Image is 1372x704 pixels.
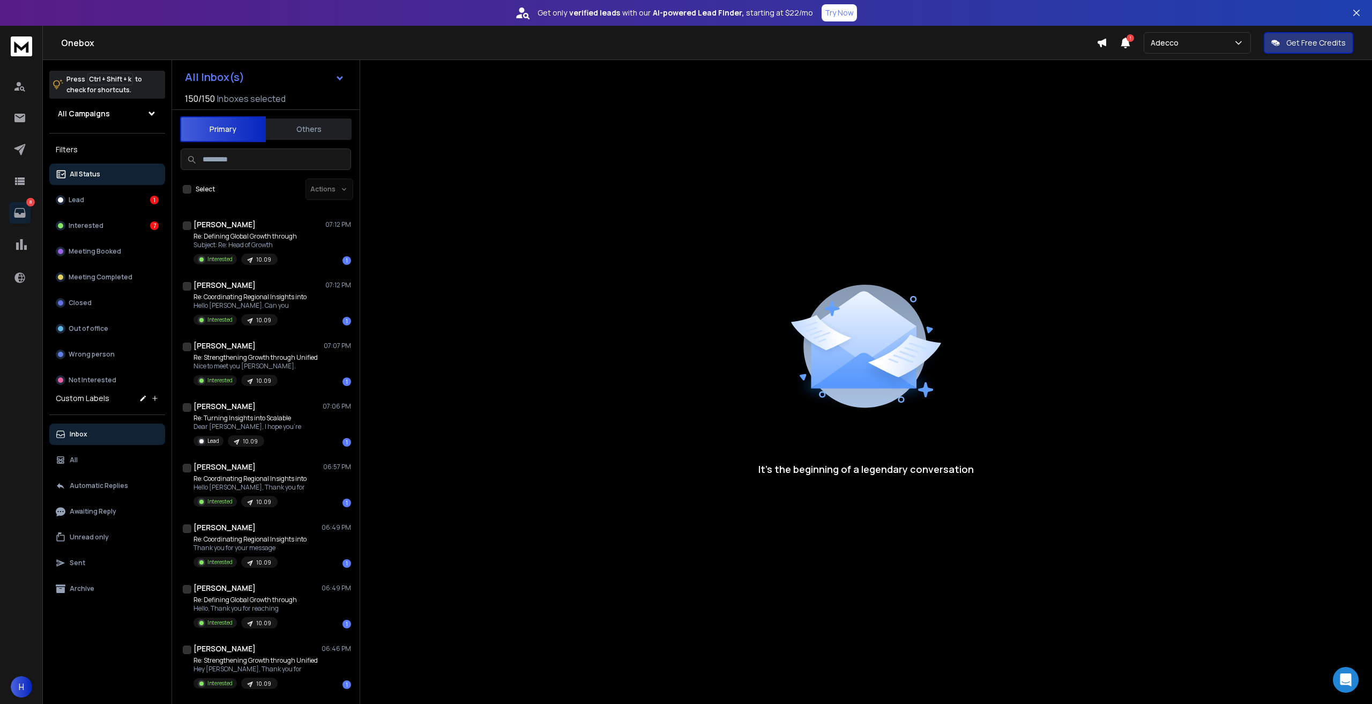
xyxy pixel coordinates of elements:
div: 1 [342,499,351,507]
p: Wrong person [69,350,115,359]
button: Primary [180,116,266,142]
p: 10.09 [256,619,271,627]
p: Lead [69,196,84,204]
p: Out of office [69,324,108,333]
p: Meeting Booked [69,247,121,256]
p: Awaiting Reply [70,507,116,516]
p: 06:49 PM [322,584,351,592]
button: Not Interested [49,369,165,391]
button: Automatic Replies [49,475,165,496]
button: All [49,449,165,471]
button: Get Free Credits [1264,32,1353,54]
p: Re: Coordinating Regional Insights into [193,535,307,544]
p: 10.09 [243,438,258,446]
button: Out of office [49,318,165,339]
div: 7 [150,221,159,230]
p: Re: Coordinating Regional Insights into [193,475,307,483]
div: 1 [342,559,351,568]
h1: All Inbox(s) [185,72,244,83]
p: 07:07 PM [324,342,351,350]
p: Sent [70,559,85,567]
p: Thank you for your message [193,544,307,552]
p: 10.09 [256,377,271,385]
span: 1 [1127,34,1134,42]
button: All Status [49,164,165,185]
h1: [PERSON_NAME] [193,522,256,533]
p: Hello [PERSON_NAME], Thank you for [193,483,307,492]
h1: [PERSON_NAME] [193,401,256,412]
p: Interested [207,679,233,687]
button: Inbox [49,424,165,445]
h1: [PERSON_NAME] [193,462,256,472]
a: 8 [9,202,31,224]
span: Ctrl + Shift + k [87,73,133,85]
h3: Custom Labels [56,393,109,404]
h1: Onebox [61,36,1097,49]
h1: [PERSON_NAME] [193,340,256,351]
p: Interested [207,498,233,506]
p: Hello [PERSON_NAME]. Can you [193,301,307,310]
h1: [PERSON_NAME] [193,643,256,654]
p: It’s the beginning of a legendary conversation [758,462,974,477]
p: Archive [70,584,94,593]
p: All [70,456,78,464]
div: 1 [150,196,159,204]
strong: AI-powered Lead Finder, [653,8,744,18]
strong: verified leads [569,8,620,18]
button: Awaiting Reply [49,501,165,522]
p: Try Now [825,8,854,18]
div: 1 [342,377,351,386]
p: Re: Strengthening Growth through Unified [193,353,318,362]
p: 06:46 PM [322,644,351,653]
button: Interested7 [49,215,165,236]
p: Subject: Re: Head of Growth [193,241,297,249]
p: 10.09 [256,498,271,506]
p: Nice to meet you [PERSON_NAME]. [193,362,318,370]
p: All Status [70,170,100,179]
button: H [11,676,32,698]
p: Re: Defining Global Growth through [193,596,297,604]
p: 07:12 PM [325,220,351,229]
p: 8 [26,198,35,206]
button: Closed [49,292,165,314]
p: 10.09 [256,559,271,567]
p: Re: Defining Global Growth through [193,232,297,241]
p: Inbox [70,430,87,439]
p: Re: Turning Insights into Scalable [193,414,301,423]
p: Unread only [70,533,109,542]
button: Others [266,117,352,141]
p: Interested [207,255,233,263]
label: Select [196,185,215,194]
p: Interested [69,221,103,230]
span: 150 / 150 [185,92,215,105]
button: All Campaigns [49,103,165,124]
p: Re: Coordinating Regional Insights into [193,293,307,301]
p: Hello, Thank you for reaching [193,604,297,613]
h1: [PERSON_NAME] [193,219,256,230]
p: Get only with our starting at $22/mo [538,8,813,18]
img: logo [11,36,32,56]
div: Open Intercom Messenger [1333,667,1359,693]
p: Closed [69,299,92,307]
button: Try Now [822,4,857,21]
button: Lead1 [49,189,165,211]
p: 07:06 PM [323,402,351,411]
button: Wrong person [49,344,165,365]
p: Meeting Completed [69,273,132,281]
button: Meeting Completed [49,266,165,288]
button: All Inbox(s) [176,66,353,88]
p: Automatic Replies [70,481,128,490]
p: Interested [207,558,233,566]
p: 06:57 PM [323,463,351,471]
button: Meeting Booked [49,241,165,262]
div: 1 [342,680,351,689]
p: 10.09 [256,680,271,688]
div: 1 [342,256,351,265]
p: Adecco [1151,38,1183,48]
p: Not Interested [69,376,116,384]
p: Hey [PERSON_NAME], Thank you for [193,665,318,673]
h1: All Campaigns [58,108,110,119]
p: Lead [207,437,219,445]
